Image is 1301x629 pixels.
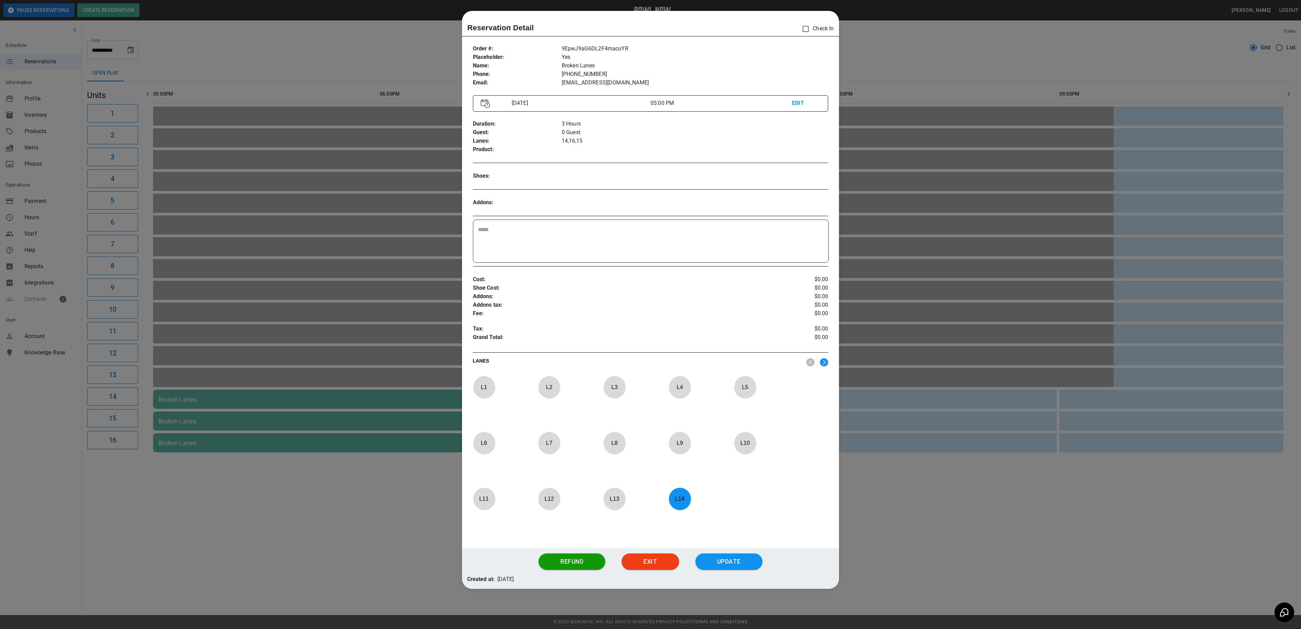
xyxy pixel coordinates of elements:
[603,491,626,507] p: L 13
[669,379,691,395] p: L 4
[473,198,562,207] p: Addons :
[806,358,814,367] img: nav_left.svg
[473,491,495,507] p: L 11
[769,301,828,309] p: $0.00
[467,575,495,584] p: Created at:
[473,325,769,333] p: Tax :
[467,22,534,33] p: Reservation Detail
[562,128,828,137] p: 0 Guest
[473,79,562,87] p: Email :
[473,379,495,395] p: L 1
[734,379,756,395] p: L 5
[473,333,769,343] p: Grand Total :
[562,120,828,128] p: 3 Hours
[734,435,756,451] p: L 10
[603,379,626,395] p: L 3
[473,45,562,53] p: Order # :
[769,325,828,333] p: $0.00
[473,357,801,367] p: LANES
[650,99,792,107] p: 05:00 PM
[695,553,762,570] button: Update
[509,99,650,107] p: [DATE]
[603,435,626,451] p: L 8
[798,22,834,36] p: Check In
[473,435,495,451] p: L 6
[473,53,562,62] p: Placeholder :
[473,128,562,137] p: Guest :
[562,45,828,53] p: 9EpwJ9aG6DL2F4macuYR
[562,79,828,87] p: [EMAIL_ADDRESS][DOMAIN_NAME]
[473,301,769,309] p: Addons tax :
[538,491,560,507] p: L 12
[769,292,828,301] p: $0.00
[562,70,828,79] p: [PHONE_NUMBER]
[538,435,560,451] p: L 7
[473,309,769,318] p: Fee :
[473,275,769,284] p: Cost :
[497,575,514,584] p: [DATE]
[669,435,691,451] p: L 9
[669,491,691,507] p: L 14
[473,70,562,79] p: Phone :
[473,145,562,154] p: Product :
[473,292,769,301] p: Addons :
[473,120,562,128] p: Duration :
[769,275,828,284] p: $0.00
[473,137,562,145] p: Lanes :
[792,99,820,108] p: EDIT
[481,99,490,108] img: Vector
[473,284,769,292] p: Shoe Cost :
[539,553,605,570] button: Refund
[769,333,828,343] p: $0.00
[769,309,828,318] p: $0.00
[562,53,828,62] p: Yes
[769,284,828,292] p: $0.00
[562,62,828,70] p: Broken Lanes
[538,379,560,395] p: L 2
[473,172,562,180] p: Shoes :
[473,62,562,70] p: Name :
[562,137,828,145] p: 14,16,15
[622,553,679,570] button: Exit
[820,358,828,367] img: right.svg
